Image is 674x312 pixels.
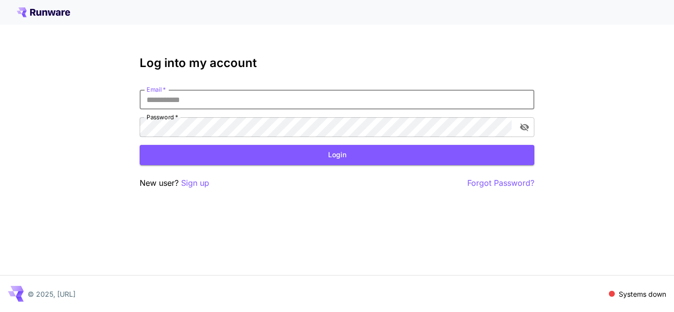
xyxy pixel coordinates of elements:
label: Email [147,85,166,94]
button: toggle password visibility [516,118,533,136]
label: Password [147,113,178,121]
p: Systems down [619,289,666,299]
p: © 2025, [URL] [28,289,75,299]
button: Login [140,145,534,165]
button: Sign up [181,177,209,189]
p: New user? [140,177,209,189]
button: Forgot Password? [467,177,534,189]
h3: Log into my account [140,56,534,70]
